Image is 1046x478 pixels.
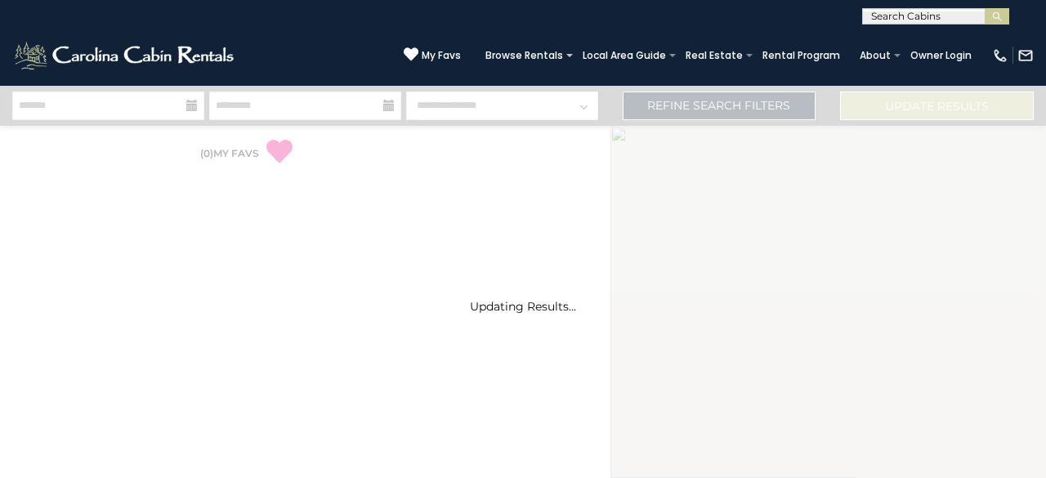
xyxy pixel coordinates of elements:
img: mail-regular-white.png [1017,47,1034,64]
a: Owner Login [902,44,980,67]
a: Rental Program [754,44,848,67]
a: Local Area Guide [574,44,674,67]
img: phone-regular-white.png [992,47,1008,64]
a: Real Estate [677,44,751,67]
a: About [852,44,899,67]
a: My Favs [404,47,461,64]
img: White-1-2.png [12,39,239,72]
a: Browse Rentals [477,44,571,67]
span: My Favs [422,48,461,63]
